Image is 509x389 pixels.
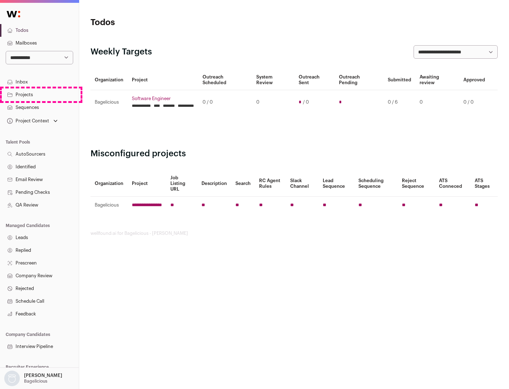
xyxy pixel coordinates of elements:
td: Bagelicious [90,197,128,214]
a: Software Engineer [132,96,194,101]
td: 0 [252,90,294,115]
th: Outreach Sent [294,70,335,90]
button: Open dropdown [6,116,59,126]
footer: wellfound:ai for Bagelicious - [PERSON_NAME] [90,231,498,236]
img: nopic.png [4,371,20,386]
th: Awaiting review [415,70,459,90]
h2: Weekly Targets [90,46,152,58]
th: RC Agent Rules [255,171,286,197]
td: 0 [415,90,459,115]
td: Bagelicious [90,90,128,115]
th: ATS Stages [470,171,498,197]
img: Wellfound [3,7,24,21]
p: Bagelicious [24,378,47,384]
th: Project [128,70,198,90]
div: Project Context [6,118,49,124]
th: Organization [90,171,128,197]
th: Approved [459,70,489,90]
th: Scheduling Sequence [354,171,398,197]
td: 0 / 0 [459,90,489,115]
th: Slack Channel [286,171,318,197]
th: System Review [252,70,294,90]
span: / 0 [303,99,309,105]
td: 0 / 6 [384,90,415,115]
th: ATS Conneced [435,171,470,197]
h1: Todos [90,17,226,28]
th: Lead Sequence [318,171,354,197]
h2: Misconfigured projects [90,148,498,159]
th: Reject Sequence [398,171,435,197]
p: [PERSON_NAME] [24,373,62,378]
th: Submitted [384,70,415,90]
th: Outreach Scheduled [198,70,252,90]
td: 0 / 0 [198,90,252,115]
th: Project [128,171,166,197]
th: Description [197,171,231,197]
th: Search [231,171,255,197]
th: Outreach Pending [335,70,383,90]
th: Organization [90,70,128,90]
button: Open dropdown [3,371,64,386]
th: Job Listing URL [166,171,197,197]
